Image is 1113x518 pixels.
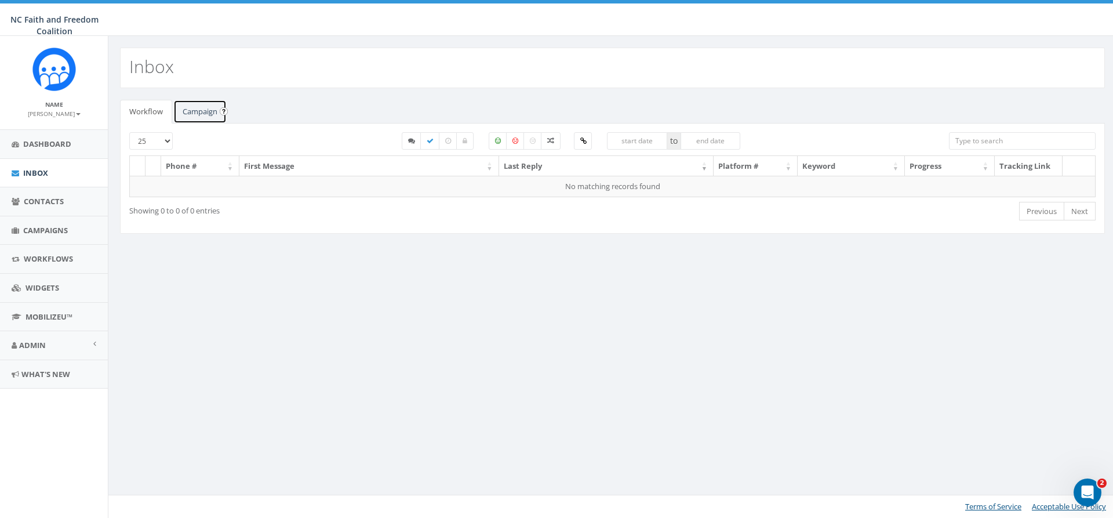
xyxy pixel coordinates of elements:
a: Next [1064,202,1096,221]
th: Phone #: activate to sort column ascending [161,156,239,176]
span: Admin [19,340,46,350]
th: Platform #: activate to sort column ascending [714,156,798,176]
a: Workflow [120,100,172,124]
label: Negative [506,132,525,150]
a: Acceptable Use Policy [1032,501,1106,512]
span: MobilizeU™ [26,311,72,322]
span: 2 [1097,479,1107,488]
label: Completed [420,132,440,150]
label: Clicked [574,132,592,150]
a: Campaign [173,100,227,124]
small: Name [45,100,63,108]
input: Type to search [949,132,1096,150]
th: Keyword: activate to sort column ascending [798,156,905,176]
label: Mixed [541,132,561,150]
span: Contacts [24,196,64,207]
small: [PERSON_NAME] [28,110,81,118]
span: Workflows [24,253,73,264]
input: end date [681,132,741,150]
div: Showing 0 to 0 of 0 entries [129,201,522,216]
input: Submit [220,107,228,115]
span: Inbox [23,168,48,178]
th: First Message: activate to sort column ascending [239,156,499,176]
th: Last Reply: activate to sort column ascending [499,156,714,176]
span: What's New [21,369,70,379]
a: Previous [1019,202,1064,221]
th: Progress: activate to sort column ascending [905,156,995,176]
label: Expired [439,132,457,150]
span: Dashboard [23,139,71,149]
a: [PERSON_NAME] [28,108,81,118]
th: Tracking Link [995,156,1063,176]
label: Started [402,132,421,150]
a: Terms of Service [965,501,1021,512]
span: Widgets [26,282,59,293]
label: Closed [456,132,474,150]
td: No matching records found [130,176,1096,197]
label: Neutral [523,132,542,150]
span: to [667,132,681,150]
input: start date [607,132,667,150]
img: Rally_Corp_Icon.png [32,48,76,91]
span: NC Faith and Freedom Coalition [10,14,99,37]
h2: Inbox [129,57,174,76]
span: Campaigns [23,225,68,236]
label: Positive [489,132,507,150]
iframe: Intercom live chat [1074,479,1101,506]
